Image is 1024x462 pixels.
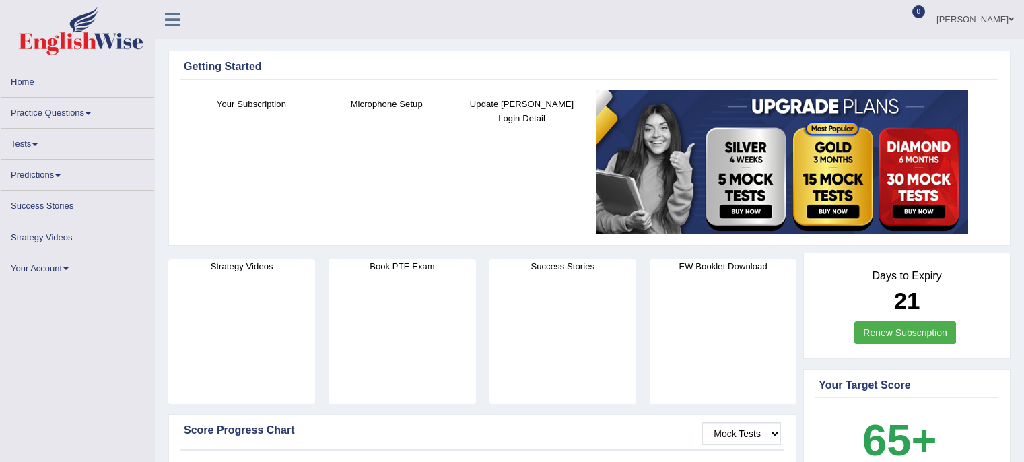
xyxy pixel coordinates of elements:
div: Getting Started [184,59,995,75]
span: 0 [912,5,926,18]
a: Renew Subscription [854,321,956,344]
h4: Strategy Videos [168,259,315,273]
a: Home [1,67,154,93]
a: Tests [1,129,154,155]
h4: Success Stories [489,259,636,273]
a: Your Account [1,253,154,279]
a: Success Stories [1,191,154,217]
div: Score Progress Chart [184,422,781,438]
a: Practice Questions [1,98,154,124]
h4: Book PTE Exam [329,259,475,273]
a: Predictions [1,160,154,186]
b: 21 [894,288,920,314]
h4: Update [PERSON_NAME] Login Detail [461,97,583,125]
h4: Microphone Setup [326,97,448,111]
div: Your Target Score [819,377,995,393]
h4: Your Subscription [191,97,312,111]
h4: EW Booklet Download [650,259,796,273]
h4: Days to Expiry [819,270,995,282]
img: small5.jpg [596,90,968,234]
a: Strategy Videos [1,222,154,249]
